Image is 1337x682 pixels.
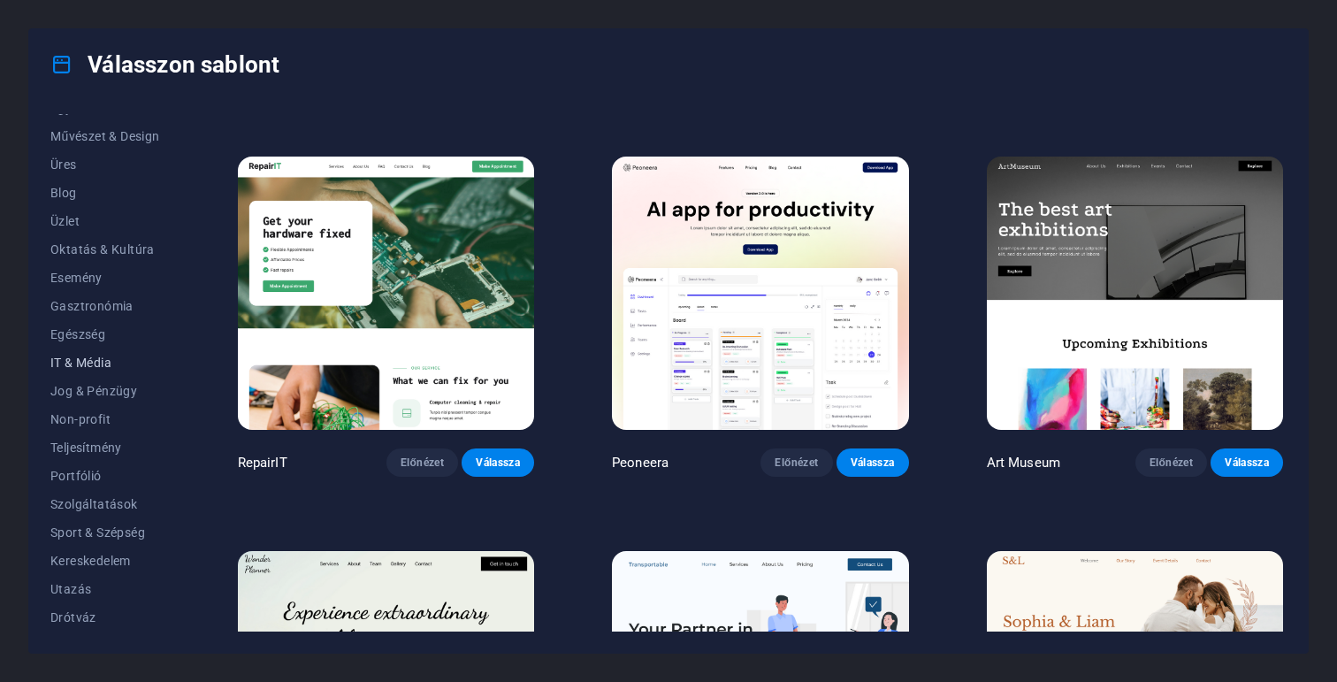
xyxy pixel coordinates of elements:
span: Válassza [851,456,895,470]
span: Gasztronómia [50,299,160,313]
button: Válassza [837,448,909,477]
button: Előnézet [386,448,459,477]
button: IT & Média [50,349,160,377]
span: Sport & Szépség [50,525,160,540]
span: Művészet & Design [50,129,160,143]
button: Portfólió [50,462,160,490]
span: Előnézet [1150,456,1194,470]
button: Oktatás & Kultúra [50,235,160,264]
button: Válassza [1211,448,1283,477]
p: Art Museum [987,454,1060,471]
button: Szolgáltatások [50,490,160,518]
span: Teljesítmény [50,441,160,455]
span: Válassza [1225,456,1269,470]
button: Válassza [462,448,534,477]
span: Jog & Pénzügy [50,384,160,398]
button: Teljesítmény [50,433,160,462]
span: Egészség [50,327,160,341]
button: Blog [50,179,160,207]
button: Egészség [50,320,160,349]
span: Oktatás & Kultúra [50,242,160,257]
button: Non-profit [50,405,160,433]
button: Drótváz [50,603,160,632]
button: Előnézet [1135,448,1208,477]
span: Esemény [50,271,160,285]
span: Portfólió [50,469,160,483]
button: Esemény [50,264,160,292]
span: Üzlet [50,214,160,228]
button: Üzlet [50,207,160,235]
span: Kereskedelem [50,554,160,568]
span: Blog [50,186,160,200]
img: RepairIT [238,157,534,430]
span: Előnézet [401,456,445,470]
button: Utazás [50,575,160,603]
span: Üres [50,157,160,172]
span: Drótváz [50,610,160,625]
p: Peoneera [612,454,668,471]
p: RepairIT [238,454,287,471]
h4: Válasszon sablont [50,50,279,79]
img: Peoneera [612,157,908,430]
button: Előnézet [760,448,833,477]
span: Utazás [50,582,160,596]
button: Kereskedelem [50,547,160,575]
span: Szolgáltatások [50,497,160,511]
span: Válassza [476,456,520,470]
button: Gasztronómia [50,292,160,320]
button: Művészet & Design [50,122,160,150]
span: Non-profit [50,412,160,426]
span: Előnézet [775,456,819,470]
button: Sport & Szépség [50,518,160,547]
button: Üres [50,150,160,179]
span: IT & Média [50,356,160,370]
button: Jog & Pénzügy [50,377,160,405]
img: Art Museum [987,157,1283,430]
